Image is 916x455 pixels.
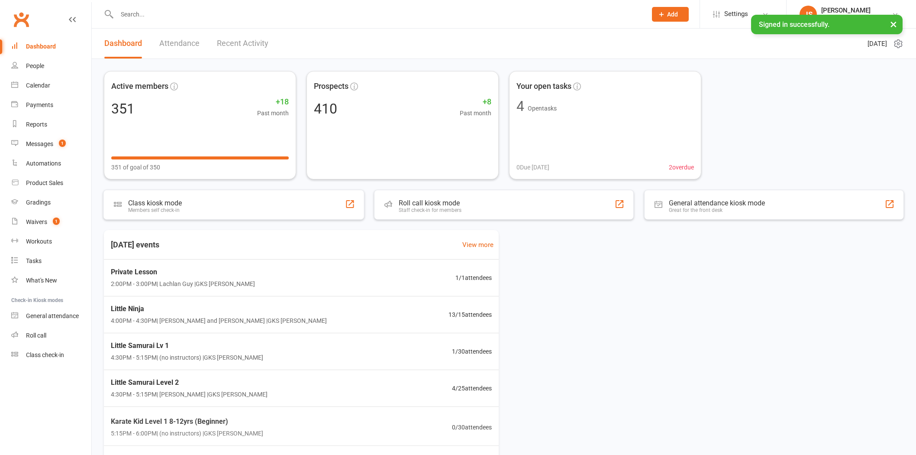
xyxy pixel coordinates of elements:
[26,257,42,264] div: Tasks
[759,20,829,29] span: Signed in successfully.
[11,134,91,154] a: Messages 1
[111,80,168,93] span: Active members
[26,238,52,245] div: Workouts
[111,340,263,351] span: Little Samurai Lv 1
[26,121,47,128] div: Reports
[11,271,91,290] a: What's New
[669,199,765,207] div: General attendance kiosk mode
[669,162,694,172] span: 2 overdue
[448,310,492,319] span: 13 / 15 attendees
[26,140,53,147] div: Messages
[11,37,91,56] a: Dashboard
[669,207,765,213] div: Great for the front desk
[111,102,135,116] div: 351
[128,199,182,207] div: Class kiosk mode
[11,193,91,212] a: Gradings
[111,390,268,399] span: 4:30PM - 5:15PM | [PERSON_NAME] | GKS [PERSON_NAME]
[452,422,492,432] span: 0 / 30 attendees
[11,345,91,365] a: Class kiosk mode
[452,383,492,393] span: 4 / 25 attendees
[257,96,289,108] span: +18
[11,212,91,232] a: Waivers 1
[111,316,327,325] span: 4:00PM - 4:30PM | [PERSON_NAME] and [PERSON_NAME] | GKS [PERSON_NAME]
[26,160,61,167] div: Automations
[11,173,91,193] a: Product Sales
[11,232,91,251] a: Workouts
[516,99,524,113] div: 4
[26,179,63,186] div: Product Sales
[821,14,874,22] div: Guy's Karate School
[111,266,255,278] span: Private Lesson
[111,162,160,172] span: 351 of goal of 350
[114,8,641,20] input: Search...
[59,140,66,147] span: 1
[724,4,748,24] span: Settings
[111,353,263,362] span: 4:30PM - 5:15PM | (no instructors) | GKS [PERSON_NAME]
[11,56,91,76] a: People
[26,312,79,319] div: General attendance
[217,29,268,58] a: Recent Activity
[128,207,182,213] div: Members self check-in
[314,80,348,93] span: Prospects
[399,207,461,213] div: Staff check-in for members
[26,332,46,339] div: Roll call
[159,29,200,58] a: Attendance
[462,240,493,250] a: View more
[314,102,337,116] div: 410
[667,11,678,18] span: Add
[800,6,817,23] div: JS
[53,218,60,225] span: 1
[111,429,263,438] span: 5:15PM - 6:00PM | (no instructors) | GKS [PERSON_NAME]
[868,39,887,49] span: [DATE]
[111,377,268,388] span: Little Samurai Level 2
[11,306,91,326] a: General attendance kiosk mode
[11,326,91,345] a: Roll call
[111,416,263,427] span: Karate Kid Level 1 8-12yrs (Beginner)
[111,303,327,315] span: Little Ninja
[10,9,32,30] a: Clubworx
[11,115,91,134] a: Reports
[26,199,51,206] div: Gradings
[528,105,557,112] span: Open tasks
[11,95,91,115] a: Payments
[26,277,57,284] div: What's New
[26,82,50,89] div: Calendar
[11,76,91,95] a: Calendar
[821,6,874,14] div: [PERSON_NAME]
[104,29,142,58] a: Dashboard
[26,43,56,50] div: Dashboard
[11,251,91,271] a: Tasks
[455,273,492,283] span: 1 / 1 attendees
[26,101,53,108] div: Payments
[886,15,901,33] button: ×
[516,80,571,93] span: Your open tasks
[652,7,689,22] button: Add
[26,218,47,225] div: Waivers
[257,108,289,118] span: Past month
[460,108,491,118] span: Past month
[460,96,491,108] span: +8
[452,347,492,356] span: 1 / 30 attendees
[104,237,166,253] h3: [DATE] events
[26,351,64,358] div: Class check-in
[516,162,549,172] span: 0 Due [DATE]
[26,62,44,69] div: People
[11,154,91,173] a: Automations
[111,279,255,289] span: 2:00PM - 3:00PM | Lachlan Guy | GKS [PERSON_NAME]
[399,199,461,207] div: Roll call kiosk mode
